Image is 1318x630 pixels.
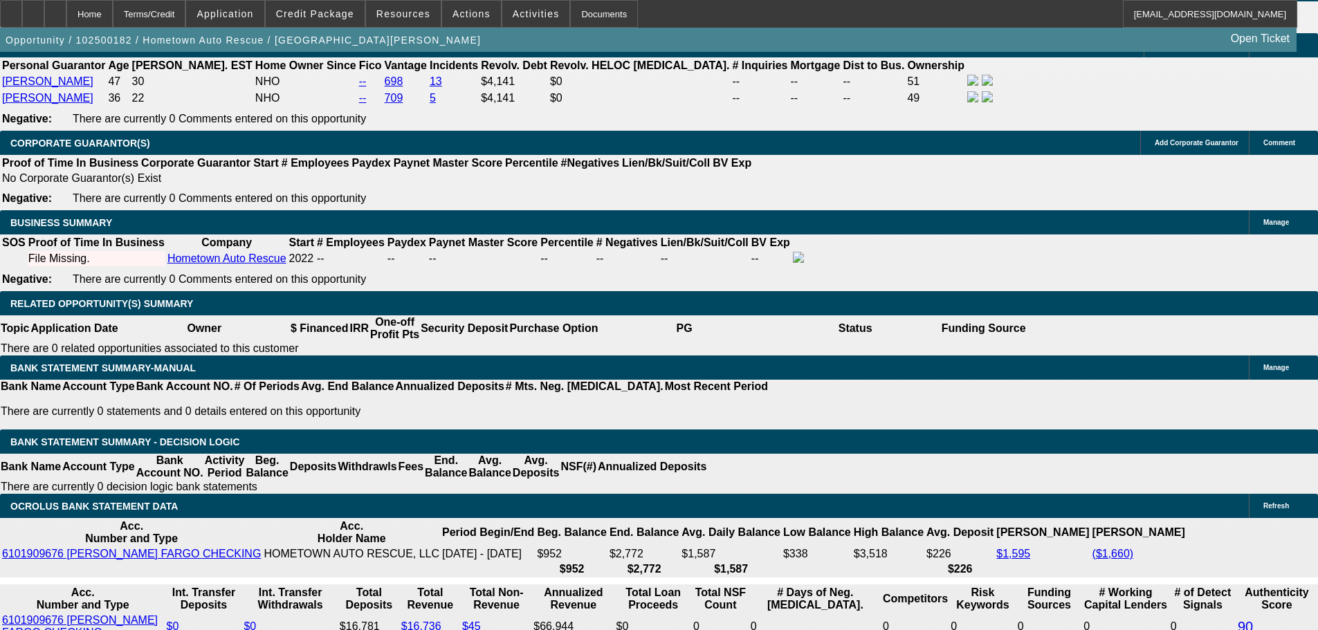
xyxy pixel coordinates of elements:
b: Lien/Bk/Suit/Coll [661,237,749,248]
th: Authenticity Score [1237,586,1317,612]
td: $0 [549,91,731,106]
b: Paynet Master Score [394,157,502,169]
td: -- [790,74,841,89]
span: There are currently 0 Comments entered on this opportunity [73,192,366,204]
th: Total Deposits [339,586,399,612]
button: Resources [366,1,441,27]
a: -- [359,75,367,87]
span: Application [196,8,253,19]
th: Security Deposit [420,315,509,342]
td: -- [660,251,749,266]
td: 47 [107,74,129,89]
th: Funding Source [941,315,1027,342]
th: Risk Keywords [950,586,1016,612]
div: -- [596,252,658,265]
b: Vantage [385,59,427,71]
th: One-off Profit Pts [369,315,420,342]
span: Refresh [1263,502,1289,510]
th: End. Balance [609,519,679,546]
b: BV Exp [713,157,751,169]
th: Int. Transfer Deposits [166,586,242,612]
td: -- [843,91,906,106]
button: Credit Package [266,1,365,27]
th: Account Type [62,454,136,480]
th: Acc. Number and Type [1,586,165,612]
th: Competitors [882,586,949,612]
b: [PERSON_NAME]. EST [132,59,253,71]
td: $338 [782,547,852,561]
b: Age [108,59,129,71]
a: ($1,660) [1092,548,1134,559]
img: linkedin-icon.png [982,75,993,86]
span: BUSINESS SUMMARY [10,217,112,228]
a: Hometown Auto Rescue [167,252,286,264]
b: Paydex [387,237,426,248]
span: There are currently 0 Comments entered on this opportunity [73,113,366,124]
th: Total Revenue [401,586,460,612]
b: Percentile [505,157,558,169]
div: -- [540,252,593,265]
b: Negative: [2,192,52,204]
td: NHO [255,74,357,89]
b: Percentile [540,237,593,248]
th: Total Non-Revenue [461,586,531,612]
td: -- [751,251,791,266]
span: CORPORATE GUARANTOR(S) [10,138,150,149]
th: Withdrawls [337,454,397,480]
b: Personal Guarantor [2,59,105,71]
td: $1,587 [681,547,781,561]
p: There are currently 0 statements and 0 details entered on this opportunity [1,405,768,418]
td: 49 [906,91,965,106]
th: PG [598,315,769,342]
th: Proof of Time In Business [28,236,165,250]
th: # Of Periods [234,380,300,393]
b: Incidents [430,59,478,71]
a: -- [359,92,367,104]
th: Application Date [30,315,118,342]
span: Comment [1263,139,1295,147]
th: Proof of Time In Business [1,156,139,170]
a: 698 [385,75,403,87]
th: # Days of Neg. [MEDICAL_DATA]. [750,586,881,612]
td: $226 [926,547,994,561]
th: # Mts. Neg. [MEDICAL_DATA]. [505,380,664,393]
th: $952 [536,562,607,576]
b: Start [289,237,314,248]
div: File Missing. [28,252,165,265]
a: 6101909676 [PERSON_NAME] FARGO CHECKING [2,548,261,559]
b: # Employees [317,237,385,248]
b: Revolv. Debt [481,59,547,71]
td: $3,518 [853,547,924,561]
td: $4,141 [480,91,548,106]
th: IRR [349,315,369,342]
span: Actions [452,8,491,19]
th: Int. Transfer Withdrawals [243,586,337,612]
td: [DATE] - [DATE] [441,547,535,561]
td: 2022 [289,251,315,266]
span: BANK STATEMENT SUMMARY-MANUAL [10,362,196,373]
img: linkedin-icon.png [982,91,993,102]
th: Fees [398,454,424,480]
th: SOS [1,236,26,250]
a: $1,595 [996,548,1030,559]
th: High Balance [853,519,924,546]
th: Annualized Deposits [597,454,707,480]
th: Status [770,315,941,342]
img: facebook-icon.png [793,252,804,263]
th: Annualized Revenue [533,586,614,612]
b: Ownership [907,59,964,71]
b: Negative: [2,113,52,124]
b: # Negatives [596,237,658,248]
th: Beg. Balance [245,454,289,480]
th: Avg. Daily Balance [681,519,781,546]
span: Activities [513,8,560,19]
th: Acc. Number and Type [1,519,262,546]
th: Avg. Deposits [512,454,560,480]
td: $2,772 [609,547,679,561]
img: facebook-icon.png [967,75,978,86]
td: NHO [255,91,357,106]
td: 51 [906,74,965,89]
th: $2,772 [609,562,679,576]
th: End. Balance [424,454,468,480]
b: # Inquiries [732,59,787,71]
